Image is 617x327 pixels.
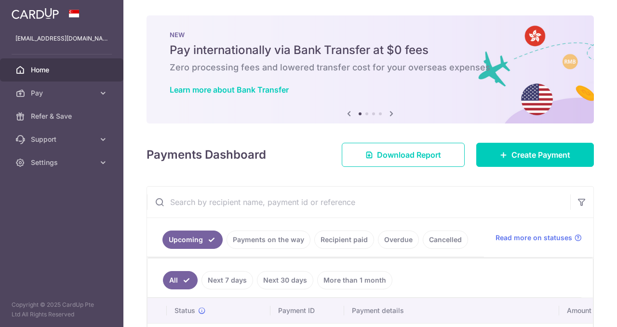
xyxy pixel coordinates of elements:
span: Home [31,65,94,75]
span: Support [31,135,94,144]
span: Pay [31,88,94,98]
a: Overdue [378,231,419,249]
span: Download Report [377,149,441,161]
a: Upcoming [162,231,223,249]
h5: Pay internationally via Bank Transfer at $0 fees [170,42,571,58]
th: Payment details [344,298,559,323]
input: Search by recipient name, payment id or reference [147,187,570,218]
a: Cancelled [423,231,468,249]
a: Next 30 days [257,271,313,289]
img: CardUp [12,8,59,19]
a: More than 1 month [317,271,392,289]
span: Read more on statuses [496,233,572,243]
a: Download Report [342,143,465,167]
span: Refer & Save [31,111,94,121]
span: Amount [567,306,591,315]
a: Payments on the way [227,231,310,249]
p: NEW [170,31,571,39]
a: Next 7 days [201,271,253,289]
a: All [163,271,198,289]
a: Learn more about Bank Transfer [170,85,289,95]
img: Bank transfer banner [147,15,594,123]
th: Payment ID [270,298,344,323]
span: Create Payment [511,149,570,161]
h6: Zero processing fees and lowered transfer cost for your overseas expenses [170,62,571,73]
span: Status [174,306,195,315]
h4: Payments Dashboard [147,146,266,163]
a: Read more on statuses [496,233,582,243]
a: Create Payment [476,143,594,167]
p: [EMAIL_ADDRESS][DOMAIN_NAME] [15,34,108,43]
a: Recipient paid [314,231,374,249]
span: Settings [31,158,94,167]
